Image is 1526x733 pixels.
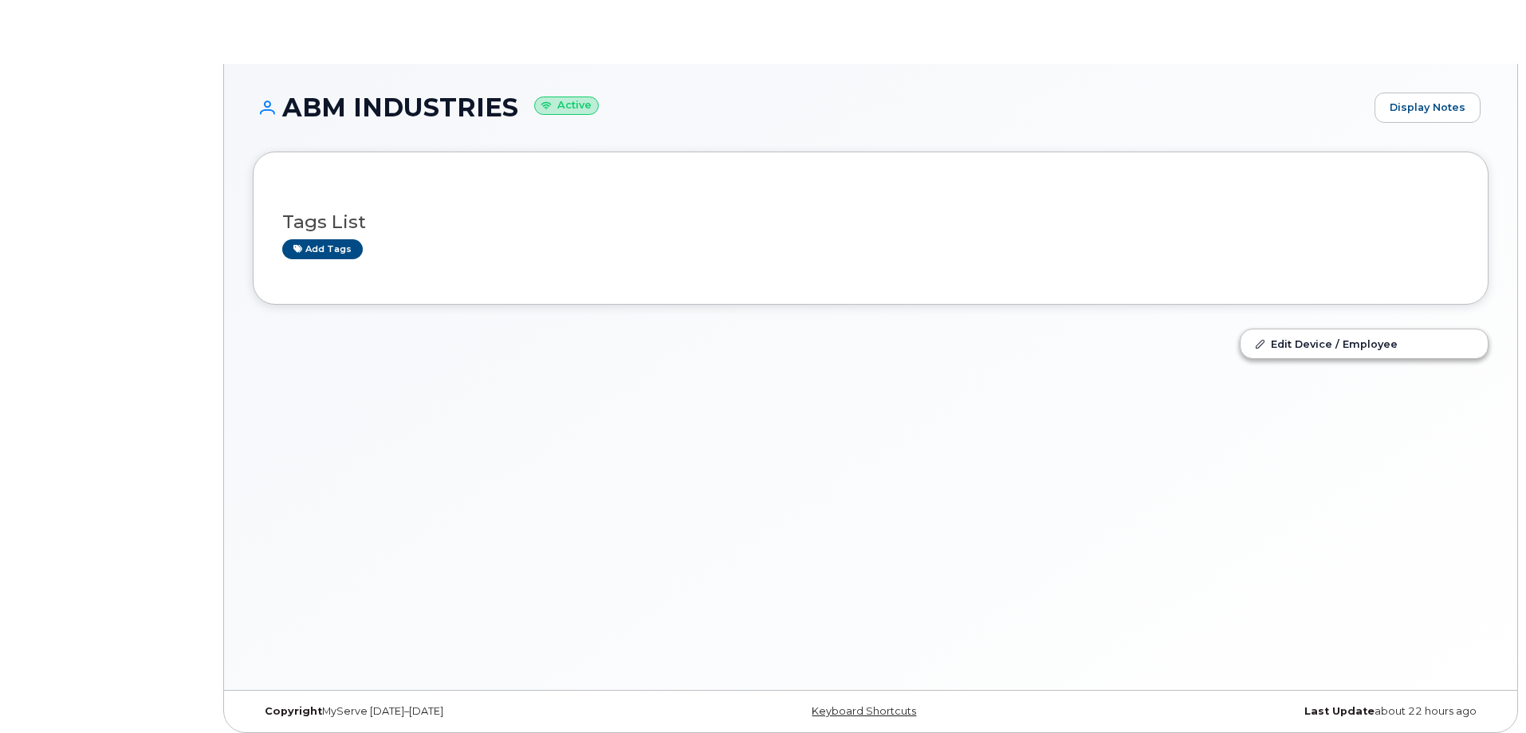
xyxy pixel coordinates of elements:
div: about 22 hours ago [1076,705,1489,718]
h3: Tags List [282,212,1459,232]
h1: ABM INDUSTRIES [253,93,1367,121]
small: Active [534,97,599,115]
a: Keyboard Shortcuts [812,705,916,717]
a: Display Notes [1375,93,1481,123]
strong: Last Update [1304,705,1375,717]
strong: Copyright [265,705,322,717]
div: MyServe [DATE]–[DATE] [253,705,665,718]
a: Edit Device / Employee [1241,329,1488,358]
a: Add tags [282,239,363,259]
